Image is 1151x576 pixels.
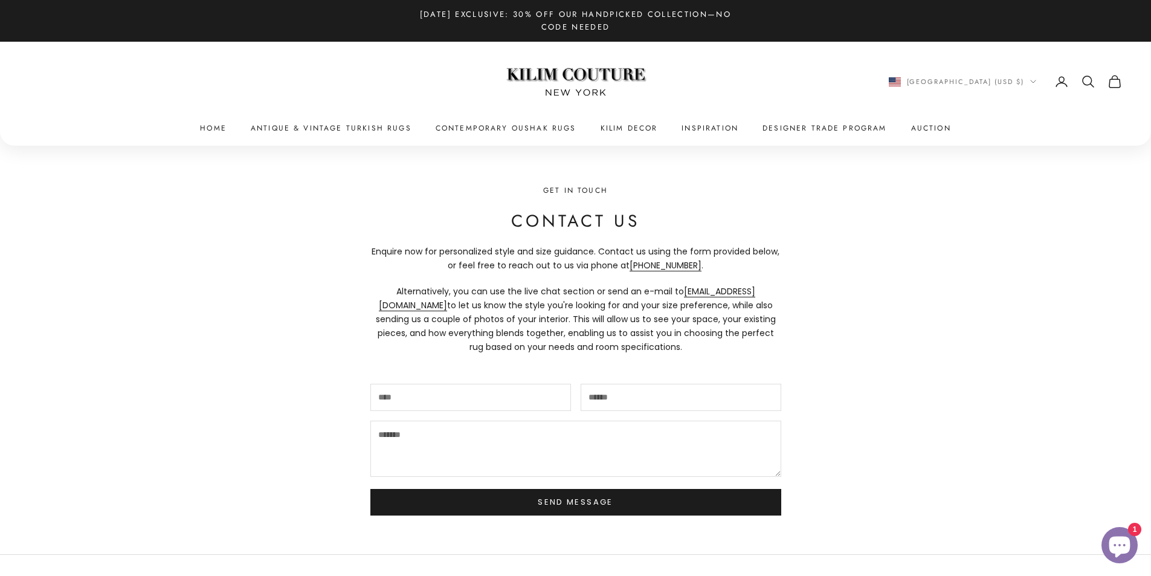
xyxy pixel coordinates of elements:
[370,209,781,233] h2: Contact Us
[29,122,1122,134] nav: Primary navigation
[251,122,411,134] a: Antique & Vintage Turkish Rugs
[407,8,745,34] p: [DATE] Exclusive: 30% Off Our Handpicked Collection—No Code Needed
[1098,527,1141,566] inbox-online-store-chat: Shopify online store chat
[370,489,781,516] button: Send message
[889,77,901,86] img: United States
[907,76,1025,87] span: [GEOGRAPHIC_DATA] (USD $)
[200,122,227,134] a: Home
[601,122,658,134] summary: Kilim Decor
[889,76,1037,87] button: Change country or currency
[436,122,576,134] a: Contemporary Oushak Rugs
[630,259,701,271] a: [PHONE_NUMBER]
[911,122,951,134] a: Auction
[500,53,651,111] img: Logo of Kilim Couture New York
[889,74,1123,89] nav: Secondary navigation
[370,285,781,354] p: Alternatively, you can use the live chat section or send an e-mail to to let us know the style yo...
[370,184,781,196] p: Get in Touch
[762,122,887,134] a: Designer Trade Program
[682,122,738,134] a: Inspiration
[370,245,781,273] p: Enquire now for personalized style and size guidance. Contact us using the form provided below, o...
